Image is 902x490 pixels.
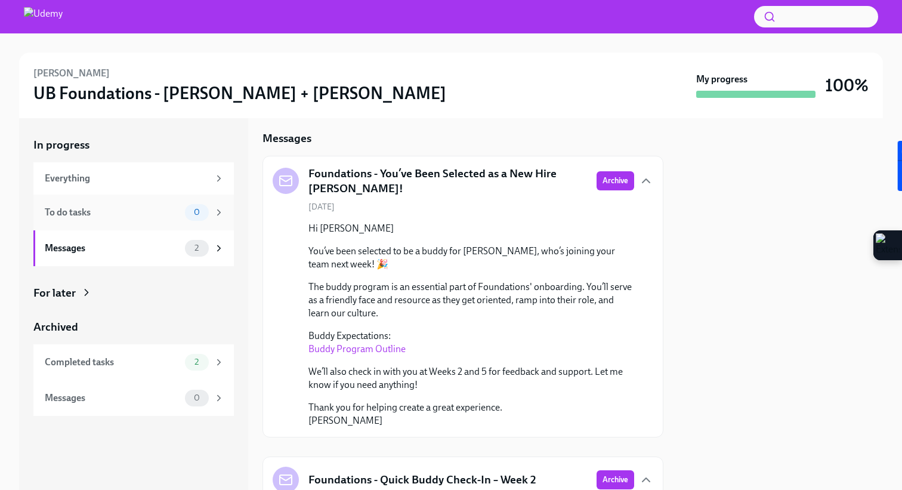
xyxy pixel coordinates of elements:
[33,344,234,380] a: Completed tasks2
[33,319,234,335] a: Archived
[187,393,207,402] span: 0
[308,281,634,320] p: The buddy program is an essential part of Foundations' onboarding. You’ll serve as a friendly fac...
[308,343,406,355] a: Buddy Program Outline
[33,380,234,416] a: Messages0
[45,206,180,219] div: To do tasks
[33,67,110,80] h6: [PERSON_NAME]
[308,401,634,427] p: Thank you for helping create a great experience. [PERSON_NAME]
[308,329,634,356] p: Buddy Expectations:
[33,137,234,153] a: In progress
[33,285,76,301] div: For later
[308,166,587,196] h5: Foundations - You’ve Been Selected as a New Hire [PERSON_NAME]!
[308,201,335,212] span: [DATE]
[696,73,747,86] strong: My progress
[33,195,234,230] a: To do tasks0
[308,472,536,488] h5: Foundations - Quick Buddy Check-In – Week 2
[187,244,206,252] span: 2
[33,230,234,266] a: Messages2
[603,175,628,187] span: Archive
[603,474,628,486] span: Archive
[187,358,206,366] span: 2
[876,233,900,257] img: Extension Icon
[308,245,634,271] p: You’ve been selected to be a buddy for [PERSON_NAME], who’s joining your team next week! 🎉
[33,162,234,195] a: Everything
[597,171,634,190] button: Archive
[45,356,180,369] div: Completed tasks
[24,7,63,26] img: Udemy
[308,222,634,235] p: Hi [PERSON_NAME]
[33,82,446,104] h3: UB Foundations - [PERSON_NAME] + [PERSON_NAME]
[308,365,634,392] p: We’ll also check in with you at Weeks 2 and 5 for feedback and support. Let me know if you need a...
[45,172,209,185] div: Everything
[262,131,311,146] h5: Messages
[45,392,180,405] div: Messages
[33,285,234,301] a: For later
[187,208,207,217] span: 0
[825,75,869,96] h3: 100%
[597,470,634,489] button: Archive
[45,242,180,255] div: Messages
